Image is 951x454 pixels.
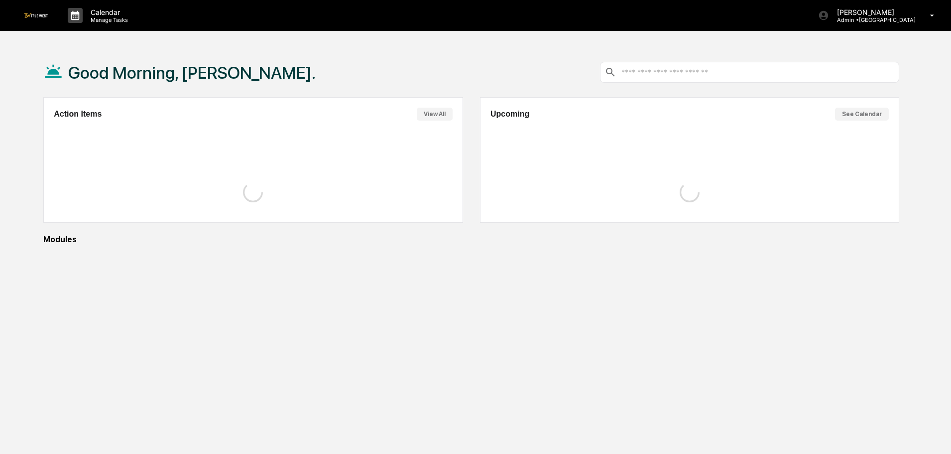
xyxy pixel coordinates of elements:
img: logo [24,13,48,17]
button: See Calendar [835,108,889,121]
button: View All [417,108,453,121]
p: Manage Tasks [83,16,133,23]
h1: Good Morning, [PERSON_NAME]. [68,63,316,83]
div: Modules [43,235,899,244]
p: [PERSON_NAME] [829,8,916,16]
p: Calendar [83,8,133,16]
h2: Upcoming [490,110,529,119]
p: Admin • [GEOGRAPHIC_DATA] [829,16,916,23]
h2: Action Items [54,110,102,119]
